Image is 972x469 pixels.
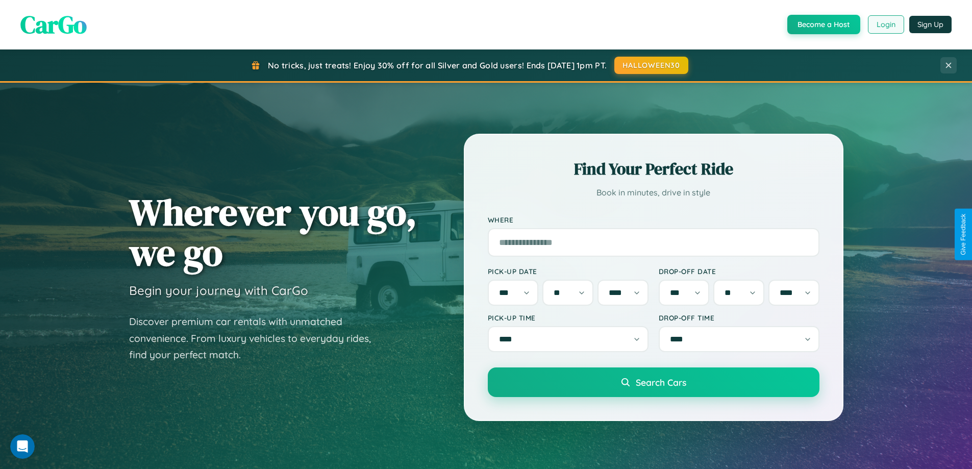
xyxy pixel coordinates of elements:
[488,185,819,200] p: Book in minutes, drive in style
[129,283,308,298] h3: Begin your journey with CarGo
[787,15,860,34] button: Become a Host
[960,214,967,255] div: Give Feedback
[488,367,819,397] button: Search Cars
[659,313,819,322] label: Drop-off Time
[129,313,384,363] p: Discover premium car rentals with unmatched convenience. From luxury vehicles to everyday rides, ...
[10,434,35,459] iframe: Intercom live chat
[909,16,952,33] button: Sign Up
[659,267,819,276] label: Drop-off Date
[488,215,819,224] label: Where
[488,267,649,276] label: Pick-up Date
[868,15,904,34] button: Login
[636,377,686,388] span: Search Cars
[20,8,87,41] span: CarGo
[488,158,819,180] h2: Find Your Perfect Ride
[268,60,607,70] span: No tricks, just treats! Enjoy 30% off for all Silver and Gold users! Ends [DATE] 1pm PT.
[614,57,688,74] button: HALLOWEEN30
[488,313,649,322] label: Pick-up Time
[129,192,417,273] h1: Wherever you go, we go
